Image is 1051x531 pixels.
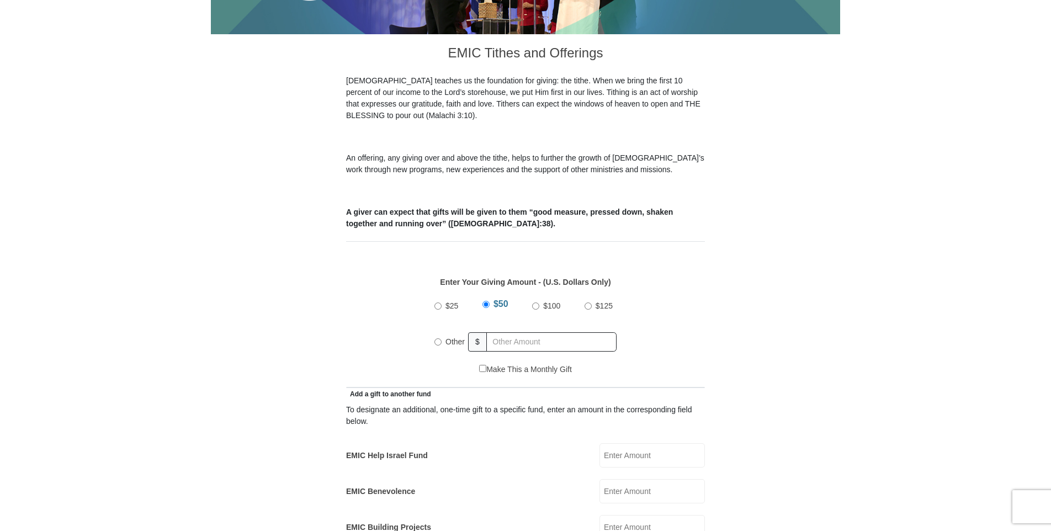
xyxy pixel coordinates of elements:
[346,486,415,497] label: EMIC Benevolence
[599,479,705,503] input: Enter Amount
[346,390,431,398] span: Add a gift to another fund
[479,365,486,372] input: Make This a Monthly Gift
[346,208,673,228] b: A giver can expect that gifts will be given to them “good measure, pressed down, shaken together ...
[543,301,560,310] span: $100
[599,443,705,468] input: Enter Amount
[596,301,613,310] span: $125
[479,364,572,375] label: Make This a Monthly Gift
[468,332,487,352] span: $
[445,337,465,346] span: Other
[346,34,705,75] h3: EMIC Tithes and Offerings
[440,278,611,286] strong: Enter Your Giving Amount - (U.S. Dollars Only)
[493,299,508,309] span: $50
[346,450,428,461] label: EMIC Help Israel Fund
[346,75,705,121] p: [DEMOGRAPHIC_DATA] teaches us the foundation for giving: the tithe. When we bring the first 10 pe...
[445,301,458,310] span: $25
[486,332,617,352] input: Other Amount
[346,404,705,427] div: To designate an additional, one-time gift to a specific fund, enter an amount in the correspondin...
[346,152,705,176] p: An offering, any giving over and above the tithe, helps to further the growth of [DEMOGRAPHIC_DAT...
